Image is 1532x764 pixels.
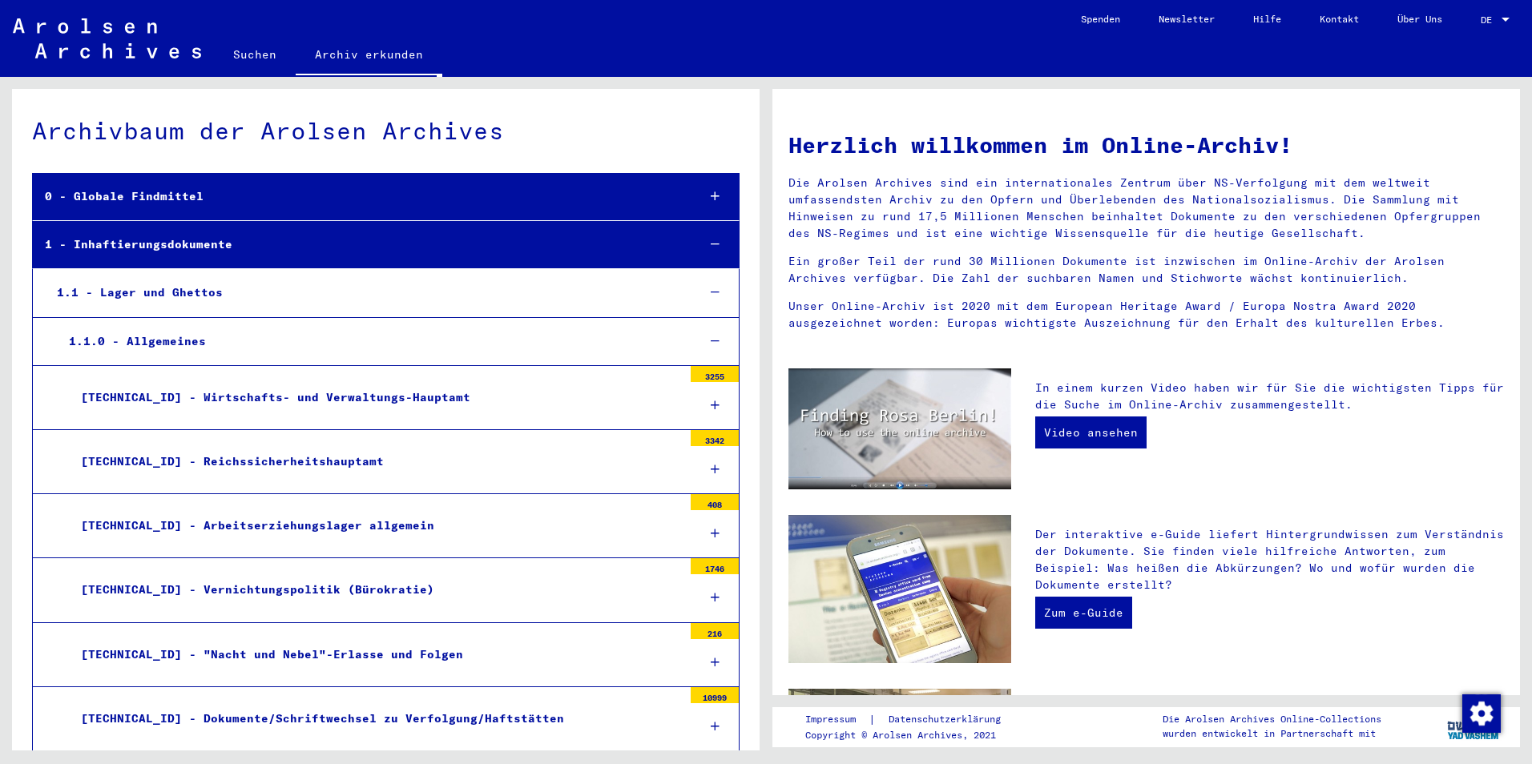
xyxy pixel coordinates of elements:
[691,687,739,703] div: 10999
[214,35,296,74] a: Suchen
[69,446,683,477] div: [TECHNICAL_ID] - Reichssicherheitshauptamt
[1462,694,1501,733] img: Zustimmung ändern
[788,175,1504,242] p: Die Arolsen Archives sind ein internationales Zentrum über NS-Verfolgung mit dem weltweit umfasse...
[69,639,683,670] div: [TECHNICAL_ID] - "Nacht und Nebel"-Erlasse und Folgen
[1163,726,1381,741] p: wurden entwickelt in Partnerschaft mit
[1035,526,1504,593] p: Der interaktive e-Guide liefert Hintergrundwissen zum Verständnis der Dokumente. Sie finden viele...
[69,510,683,541] div: [TECHNICAL_ID] - Arbeitserziehungslager allgemein
[69,574,683,605] div: [TECHNICAL_ID] - Vernichtungspolitik (Bürokratie)
[788,253,1504,287] p: Ein großer Teil der rund 30 Millionen Dokumente ist inzwischen im Online-Archiv der Arolsen Archi...
[57,326,683,357] div: 1.1.0 - Allgemeines
[69,703,683,734] div: [TECHNICAL_ID] - Dokumente/Schriftwechsel zu Verfolgung/Haftstätten
[1035,597,1132,629] a: Zum e-Guide
[33,229,683,260] div: 1 - Inhaftierungsdokumente
[788,515,1011,663] img: eguide.jpg
[45,277,683,308] div: 1.1 - Lager und Ghettos
[296,35,442,77] a: Archiv erkunden
[691,623,739,639] div: 216
[788,128,1504,162] h1: Herzlich willkommen im Online-Archiv!
[691,558,739,574] div: 1746
[805,711,869,728] a: Impressum
[691,366,739,382] div: 3255
[788,298,1504,332] p: Unser Online-Archiv ist 2020 mit dem European Heritage Award / Europa Nostra Award 2020 ausgezeic...
[33,181,683,212] div: 0 - Globale Findmittel
[876,711,1020,728] a: Datenschutzerklärung
[1444,706,1504,746] img: yv_logo.png
[788,368,1011,489] img: video.jpg
[69,382,683,413] div: [TECHNICAL_ID] - Wirtschafts- und Verwaltungs-Hauptamt
[805,711,1020,728] div: |
[13,18,201,58] img: Arolsen_neg.svg
[1035,416,1147,448] a: Video ansehen
[1163,712,1381,726] p: Die Arolsen Archives Online-Collections
[691,430,739,446] div: 3342
[1461,694,1500,732] div: Zustimmung ändern
[805,728,1020,742] p: Copyright © Arolsen Archives, 2021
[1035,380,1504,413] p: In einem kurzen Video haben wir für Sie die wichtigsten Tipps für die Suche im Online-Archiv zusa...
[691,494,739,510] div: 408
[32,113,740,149] div: Archivbaum der Arolsen Archives
[1481,14,1498,26] span: DE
